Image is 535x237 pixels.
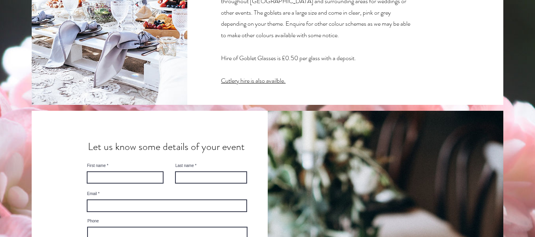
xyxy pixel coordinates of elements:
label: Email [87,192,247,196]
label: Last name [175,164,247,168]
a: Cutlery hire is also availble. [221,76,286,85]
span: Hire of Goblet Glasses is £0.50 per glass with a deposit. [221,53,356,63]
label: First name [87,164,164,168]
label: Phone [87,219,248,223]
